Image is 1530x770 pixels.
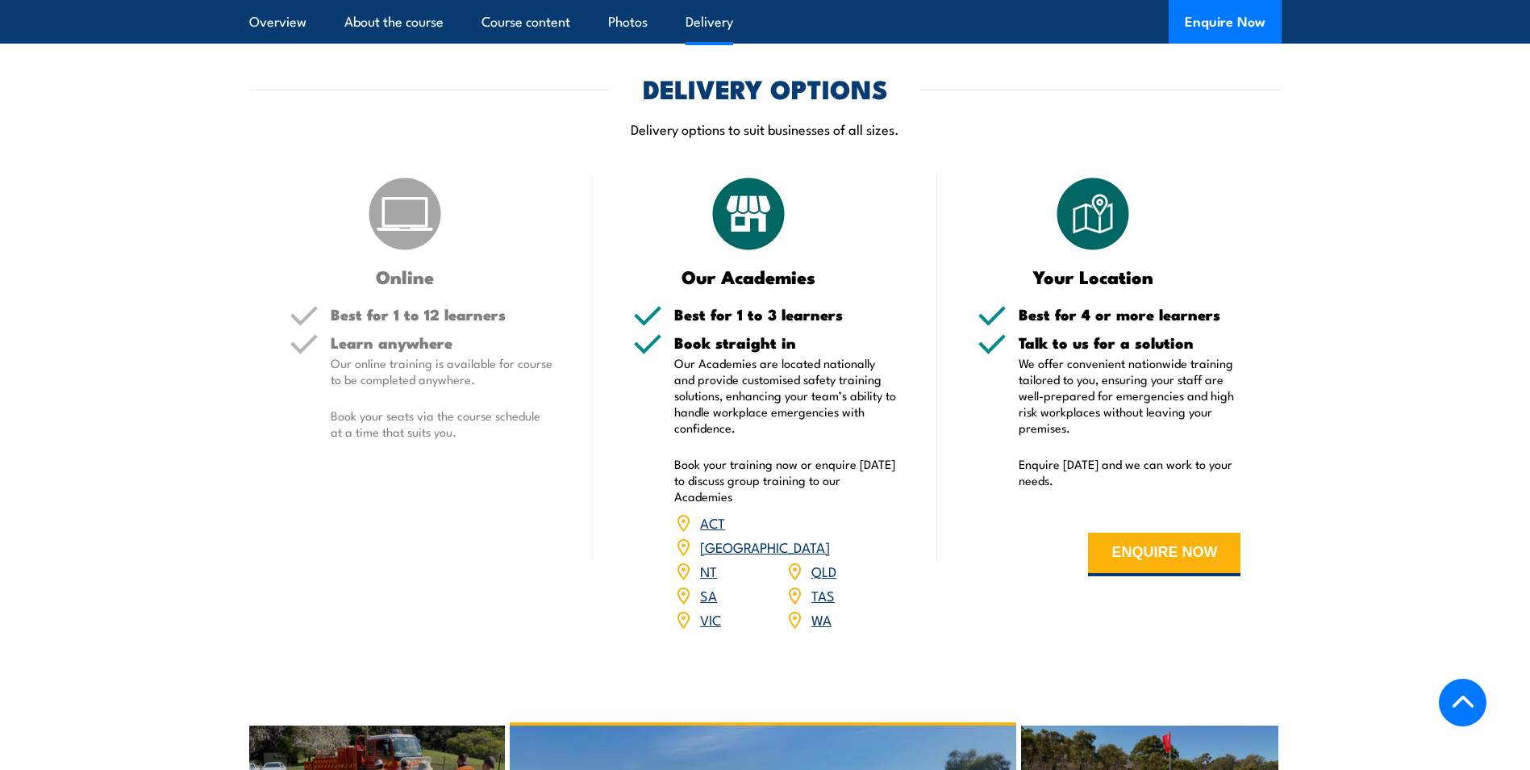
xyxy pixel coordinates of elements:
[331,307,553,322] h5: Best for 1 to 12 learners
[674,456,897,504] p: Book your training now or enquire [DATE] to discuss group training to our Academies
[700,513,725,532] a: ACT
[290,267,521,286] h3: Online
[811,561,836,580] a: QLD
[700,561,717,580] a: NT
[811,585,835,605] a: TAS
[1019,456,1241,488] p: Enquire [DATE] and we can work to your needs.
[1088,533,1240,576] button: ENQUIRE NOW
[674,307,897,322] h5: Best for 1 to 3 learners
[811,609,832,629] a: WA
[643,77,888,99] h2: DELIVERY OPTIONS
[331,355,553,387] p: Our online training is available for course to be completed anywhere.
[249,119,1282,138] p: Delivery options to suit businesses of all sizes.
[978,267,1209,286] h3: Your Location
[331,408,553,440] p: Book your seats via the course schedule at a time that suits you.
[1019,355,1241,436] p: We offer convenient nationwide training tailored to you, ensuring your staff are well-prepared fo...
[633,267,865,286] h3: Our Academies
[1019,335,1241,350] h5: Talk to us for a solution
[1019,307,1241,322] h5: Best for 4 or more learners
[331,335,553,350] h5: Learn anywhere
[700,609,721,629] a: VIC
[700,537,830,556] a: [GEOGRAPHIC_DATA]
[674,355,897,436] p: Our Academies are located nationally and provide customised safety training solutions, enhancing ...
[674,335,897,350] h5: Book straight in
[700,585,717,605] a: SA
